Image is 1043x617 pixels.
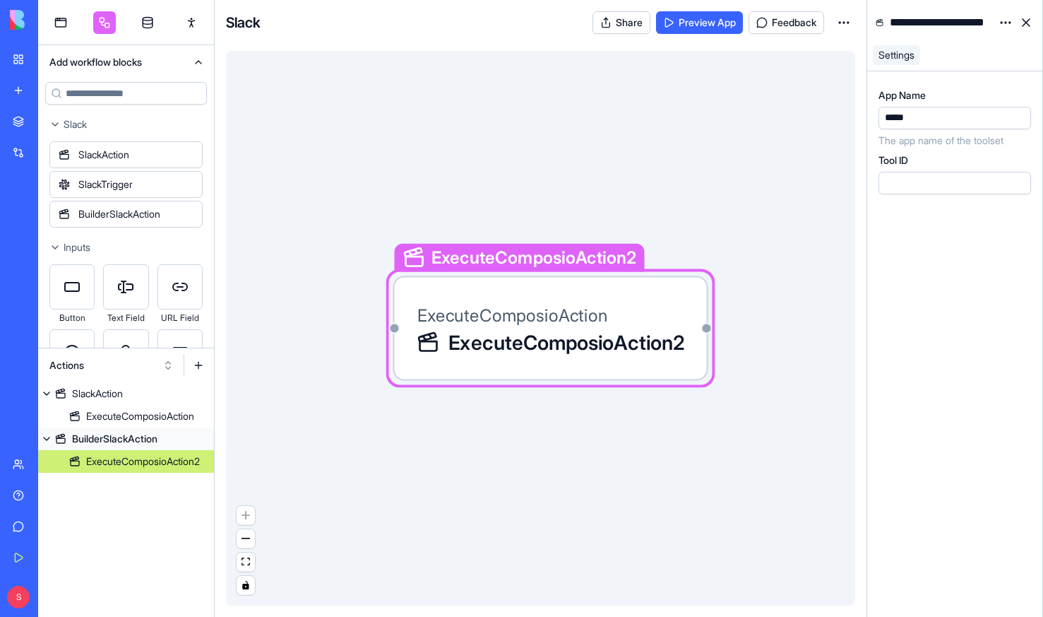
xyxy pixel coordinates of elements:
span: Settings [878,49,914,61]
div: ExecuteComposioAction2 [86,454,200,469]
button: Feedback [749,11,824,34]
span: The app name of the toolset [878,134,1031,148]
div: BuilderSlackAction [49,201,203,228]
a: ExecuteComposioAction [38,405,214,428]
div: Button [49,310,95,327]
div: SlackAction [49,141,203,168]
button: Add workflow blocks [38,45,214,79]
button: fit view [237,553,255,572]
div: ExecuteComposioAction2ExecuteComposioActionExecuteComposioAction2 [393,276,708,381]
a: Preview App [656,11,743,34]
div: BuilderSlackAction [72,432,157,446]
img: logo [10,10,97,30]
h4: Slack [226,13,261,33]
label: App Name [878,88,926,102]
button: zoom out [237,529,255,548]
span: S [7,586,30,609]
div: SlackTrigger [49,171,203,198]
button: Slack [38,113,214,136]
button: toggle interactivity [237,576,255,595]
a: BuilderSlackAction [38,428,214,450]
span: ExecuteComposioAction2 [448,329,684,357]
button: Share [592,11,650,34]
button: Inputs [38,236,214,259]
label: Tool ID [878,153,908,168]
div: ExecuteComposioAction [86,409,194,423]
div: Text Field [103,310,148,327]
span: ExecuteComposioAction [417,305,608,326]
a: SlackAction [38,382,214,405]
div: SlackAction [72,387,123,401]
a: Settings [873,45,920,65]
a: ExecuteComposioAction2 [38,450,214,473]
button: Actions [42,354,181,377]
div: URL Field [157,310,203,327]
